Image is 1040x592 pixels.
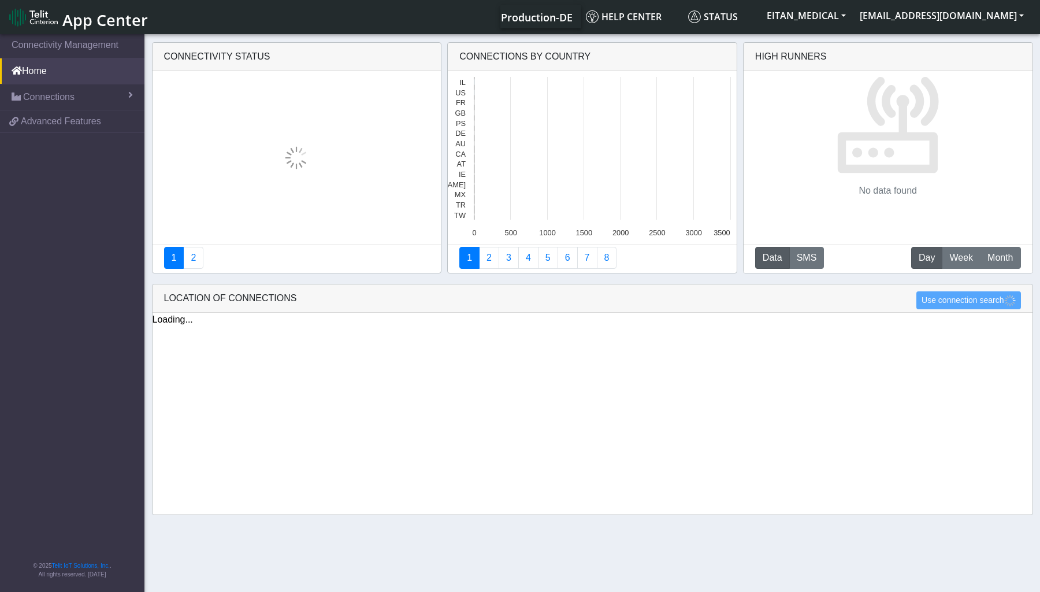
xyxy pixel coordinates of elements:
[836,71,939,175] img: No data found
[153,43,441,71] div: Connectivity status
[649,228,665,237] text: 2500
[456,201,466,209] text: TR
[456,119,466,128] text: PS
[459,78,466,87] text: IL
[576,228,592,237] text: 1500
[477,151,481,158] text: 3
[457,160,466,168] text: AT
[853,5,1031,26] button: [EMAIL_ADDRESS][DOMAIN_NAME]
[455,129,466,138] text: DE
[577,247,597,269] a: Zero Session
[9,5,146,29] a: App Center
[479,247,499,269] a: Carrier
[459,247,725,269] nav: Summary paging
[540,228,556,237] text: 1000
[477,191,481,198] text: 1
[478,130,481,137] text: 8
[459,247,480,269] a: Connections By Country
[23,90,75,104] span: Connections
[688,10,701,23] img: status.svg
[477,161,481,168] text: 1
[505,228,517,237] text: 500
[164,247,430,269] nav: Summary paging
[581,5,684,28] a: Help center
[477,202,481,209] text: 1
[477,171,481,178] text: 1
[62,9,148,31] span: App Center
[477,181,481,188] text: 1
[459,170,466,179] text: IE
[456,98,466,107] text: FR
[501,10,573,24] span: Production-DE
[859,184,917,198] p: No data found
[684,5,760,28] a: Status
[153,313,1032,327] div: Loading...
[686,228,702,237] text: 3000
[699,79,714,86] text: 3314
[455,190,466,199] text: MX
[285,146,308,169] img: loading.gif
[455,139,466,148] text: AU
[455,109,466,117] text: GB
[473,228,477,237] text: 0
[919,251,935,265] span: Day
[448,43,737,71] div: Connections By Country
[652,90,667,97] text: 2395
[164,247,184,269] a: Connectivity status
[760,5,853,26] button: EITAN_MEDICAL
[597,247,617,269] a: Not Connected for 30 days
[9,8,58,27] img: logo-telit-cinterion-gw-new.png
[558,247,578,269] a: 14 Days Trend
[755,247,790,269] button: Data
[688,10,738,23] span: Status
[612,228,629,237] text: 2000
[789,247,824,269] button: SMS
[491,99,502,106] text: 180
[52,563,110,569] a: Telit IoT Solutions, Inc.
[499,247,519,269] a: Usage per Country
[714,228,730,237] text: 3500
[538,247,558,269] a: Usage by Carrier
[586,10,599,23] img: knowledge.svg
[911,247,942,269] button: Day
[1004,295,1016,306] img: loading
[586,10,662,23] span: Help center
[478,140,481,147] text: 7
[455,88,466,97] text: US
[949,251,973,265] span: Week
[479,120,486,127] text: 25
[942,247,980,269] button: Week
[518,247,538,269] a: Connections By Carrier
[980,247,1020,269] button: Month
[755,50,827,64] div: High Runners
[454,211,466,220] text: TW
[183,247,203,269] a: Deployment status
[916,291,1020,309] button: Use connection search
[500,5,572,28] a: Your current platform instance
[987,251,1013,265] span: Month
[477,212,481,219] text: 1
[481,110,488,117] text: 57
[153,284,1032,313] div: LOCATION OF CONNECTIONS
[455,150,466,158] text: CA
[21,114,101,128] span: Advanced Features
